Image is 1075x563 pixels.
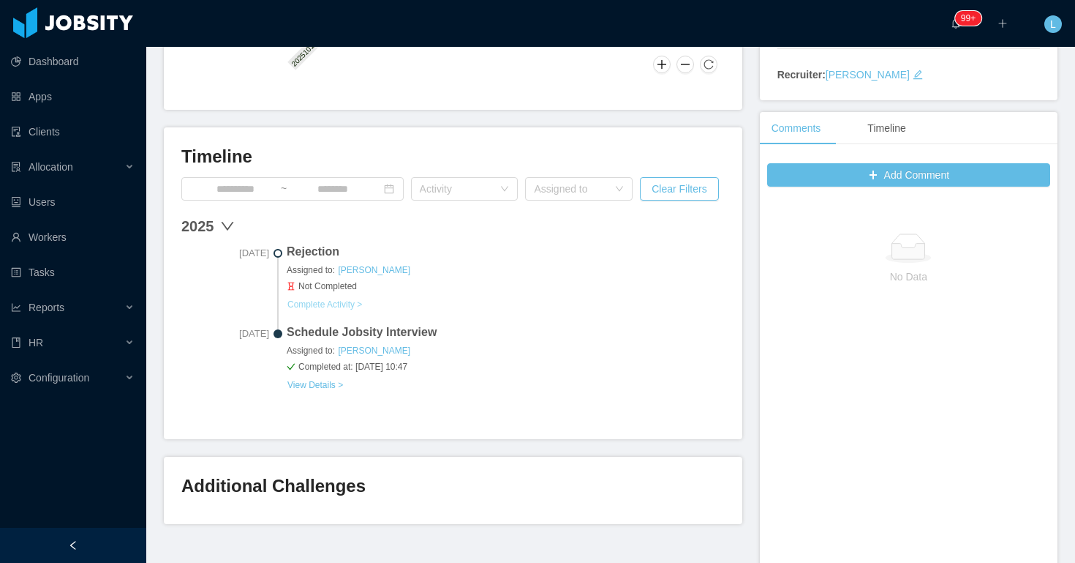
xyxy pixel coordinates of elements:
[955,11,981,26] sup: 2161
[951,18,961,29] i: icon: bell
[700,56,717,73] button: Reset Zoom
[181,215,725,237] div: 2025 down
[826,69,910,81] a: [PERSON_NAME]
[997,18,1008,29] i: icon: plus
[287,280,725,293] span: Not Completed
[653,56,671,73] button: Zoom In
[29,337,43,348] span: HR
[287,324,725,341] span: Schedule Jobsity Interview
[29,302,64,313] span: Reports
[500,184,509,195] i: icon: down
[287,362,295,371] i: icon: check
[534,182,608,196] div: Assigned to
[11,223,135,252] a: icon: userWorkers
[287,299,363,310] button: Complete Activity >
[337,264,411,276] a: [PERSON_NAME]
[11,117,135,146] a: icon: auditClients
[420,182,494,196] div: Activity
[767,163,1050,187] button: icon: plusAdd Comment
[181,145,725,168] h3: Timeline
[11,82,135,111] a: icon: appstoreApps
[1050,15,1056,33] span: L
[181,327,269,341] span: [DATE]
[760,112,833,145] div: Comments
[11,302,21,313] i: icon: line-chart
[11,373,21,383] i: icon: setting
[777,69,826,81] strong: Recruiter:
[11,258,135,287] a: icon: profileTasks
[779,269,1038,285] p: No Data
[11,187,135,217] a: icon: robotUsers
[220,219,235,234] span: down
[181,246,269,261] span: [DATE]
[287,282,295,291] i: icon: hourglass
[287,379,344,391] button: View Details >
[384,184,394,194] i: icon: calendar
[287,264,725,277] span: Assigned to:
[287,344,725,357] span: Assigned to:
[29,372,89,384] span: Configuration
[11,162,21,172] i: icon: solution
[11,47,135,76] a: icon: pie-chartDashboard
[676,56,694,73] button: Zoom Out
[913,70,923,80] i: icon: edit
[856,112,917,145] div: Timeline
[615,184,624,195] i: icon: down
[181,474,725,498] h3: Additional Challenges
[11,338,21,348] i: icon: book
[337,345,411,357] a: [PERSON_NAME]
[287,360,725,373] span: Completed at: [DATE] 10:47
[287,243,725,261] span: Rejection
[29,161,73,173] span: Allocation
[287,298,363,310] a: Complete Activity >
[287,379,344,390] a: View Details >
[640,177,718,201] button: Clear Filters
